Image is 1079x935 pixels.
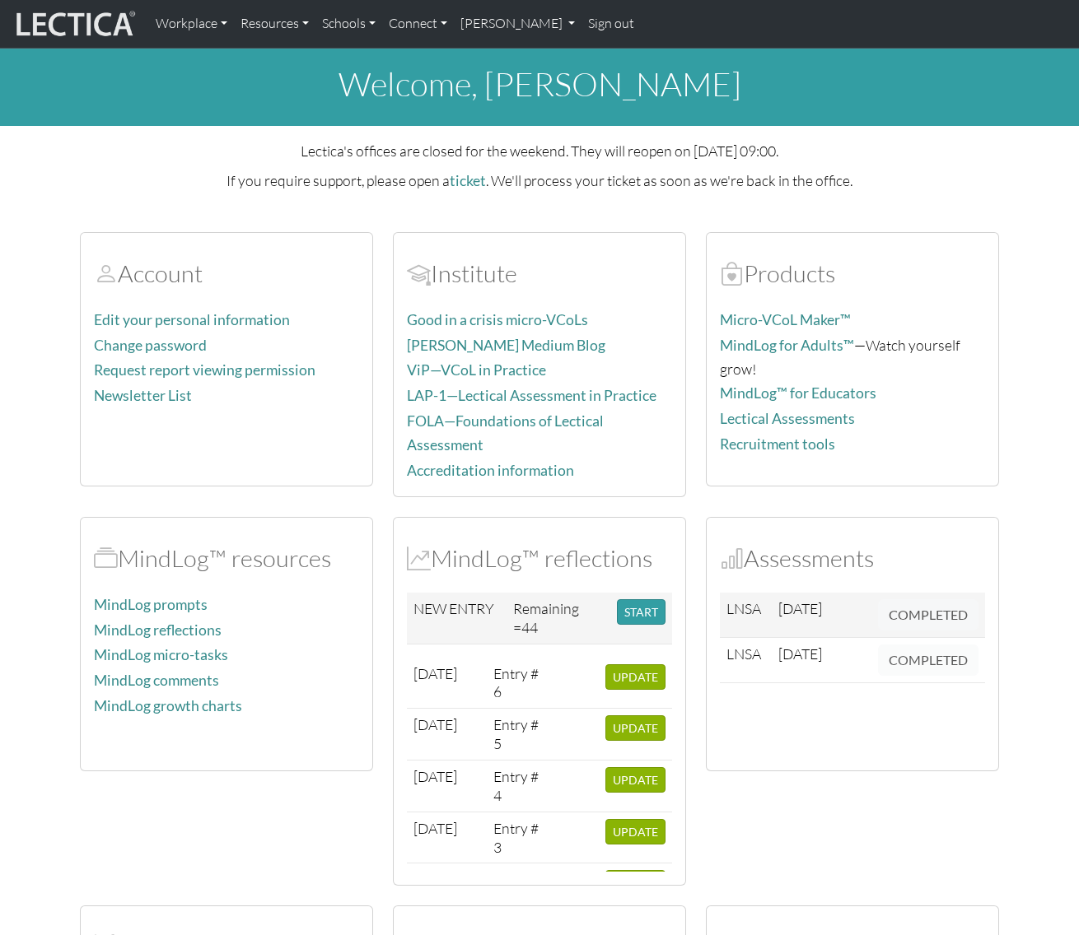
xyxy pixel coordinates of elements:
td: LNSA [720,593,772,638]
span: MindLog™ resources [94,543,118,573]
td: Remaining = [507,593,610,644]
a: Change password [94,337,207,354]
a: MindLog reflections [94,621,222,639]
p: Lectica's offices are closed for the weekend. They will reopen on [DATE] 09:00. [80,139,999,162]
a: MindLog™ for Educators [720,384,876,402]
a: Accreditation information [407,462,574,479]
p: If you require support, please open a . We'll process your ticket as soon as we're back in the of... [80,169,999,193]
p: —Watch yourself grow! [720,333,985,380]
a: Resources [234,7,315,41]
span: Assessments [720,543,744,573]
span: [DATE] [413,715,457,733]
span: [DATE] [778,599,822,617]
a: LAP-1—Lectical Assessment in Practice [407,387,656,404]
span: 44 [521,618,538,636]
td: Entry # 6 [487,658,548,709]
a: MindLog growth charts [94,697,242,714]
td: Entry # 3 [487,812,548,863]
a: Recruitment tools [720,435,835,453]
a: FOLA—Foundations of Lectical Assessment [407,412,604,454]
span: [DATE] [413,819,457,837]
a: MindLog for Adults™ [720,337,854,354]
span: [DATE] [413,870,457,888]
a: Schools [315,7,382,41]
a: [PERSON_NAME] Medium Blog [407,337,605,354]
a: Micro-VCoL Maker™ [720,311,851,328]
span: UPDATE [613,773,658,787]
a: Request report viewing permission [94,361,315,379]
span: [DATE] [778,644,822,663]
h2: MindLog™ resources [94,544,359,573]
h2: Products [720,259,985,288]
td: NEW ENTRY [407,593,507,644]
button: UPDATE [605,767,666,793]
span: Account [94,258,118,288]
span: [DATE] [413,664,457,682]
span: Products [720,258,744,288]
span: MindLog [407,543,431,573]
span: UPDATE [613,721,658,735]
a: MindLog prompts [94,596,208,613]
span: [DATE] [413,767,457,785]
a: Good in a crisis micro-VCoLs [407,311,588,328]
a: Connect [382,7,454,41]
h2: Account [94,259,359,288]
h2: Institute [407,259,672,288]
a: MindLog micro-tasks [94,646,228,663]
a: Sign out [582,7,641,41]
a: ViP—VCoL in Practice [407,361,546,379]
span: Account [407,258,431,288]
a: [PERSON_NAME] [454,7,582,41]
a: Newsletter List [94,387,192,404]
a: Edit your personal information [94,311,290,328]
td: Entry # 5 [487,709,548,761]
img: lecticalive [12,8,136,40]
td: LNSA [720,637,772,682]
button: UPDATE [605,819,666,844]
td: Entry # 2 [487,863,548,915]
a: MindLog comments [94,672,219,689]
td: Entry # 4 [487,761,548,812]
button: UPDATE [605,715,666,741]
h2: MindLog™ reflections [407,544,672,573]
a: Lectical Assessments [720,410,855,427]
span: UPDATE [613,670,658,684]
h2: Assessments [720,544,985,573]
button: UPDATE [605,664,666,690]
a: Workplace [149,7,234,41]
span: UPDATE [613,825,658,839]
button: START [617,599,666,625]
a: ticket [450,172,486,189]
